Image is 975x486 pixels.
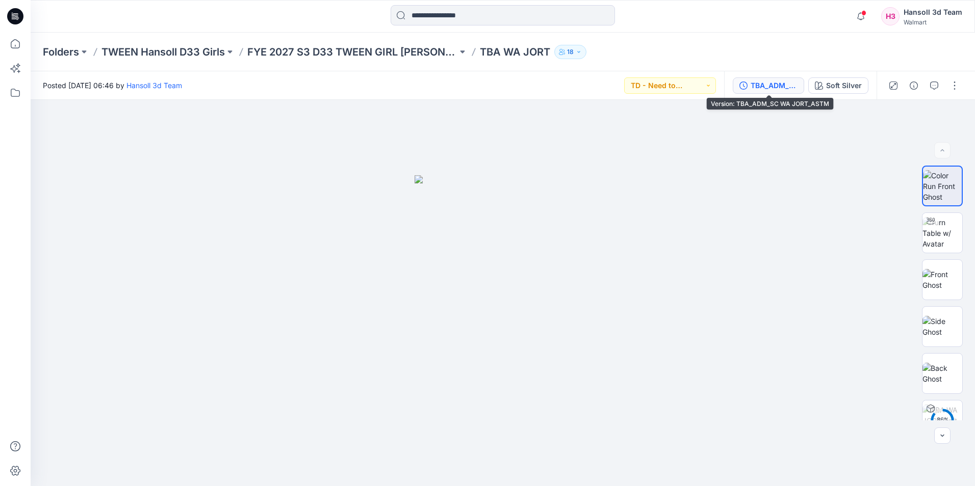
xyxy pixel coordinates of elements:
[751,80,798,91] div: TBA_ADM_SC WA JORT_ASTM
[826,80,862,91] div: Soft Silver
[923,170,962,202] img: Color Run Front Ghost
[922,404,962,437] img: TBA WA JORT Soft Silver
[904,18,962,26] div: Walmart
[101,45,225,59] a: TWEEN Hansoll D33 Girls
[930,416,955,424] div: 86 %
[922,316,962,337] img: Side Ghost
[808,77,868,94] button: Soft Silver
[906,77,922,94] button: Details
[415,175,591,486] img: eyJhbGciOiJIUzI1NiIsImtpZCI6IjAiLCJzbHQiOiJzZXMiLCJ0eXAiOiJKV1QifQ.eyJkYXRhIjp7InR5cGUiOiJzdG9yYW...
[567,46,574,58] p: 18
[480,45,550,59] p: TBA WA JORT
[904,6,962,18] div: Hansoll 3d Team
[733,77,804,94] button: TBA_ADM_SC WA JORT_ASTM
[43,80,182,91] span: Posted [DATE] 06:46 by
[126,81,182,90] a: Hansoll 3d Team
[881,7,900,25] div: H3
[922,217,962,249] img: Turn Table w/ Avatar
[554,45,586,59] button: 18
[922,363,962,384] img: Back Ghost
[922,269,962,290] img: Front Ghost
[247,45,457,59] a: FYE 2027 S3 D33 TWEEN GIRL [PERSON_NAME]
[43,45,79,59] a: Folders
